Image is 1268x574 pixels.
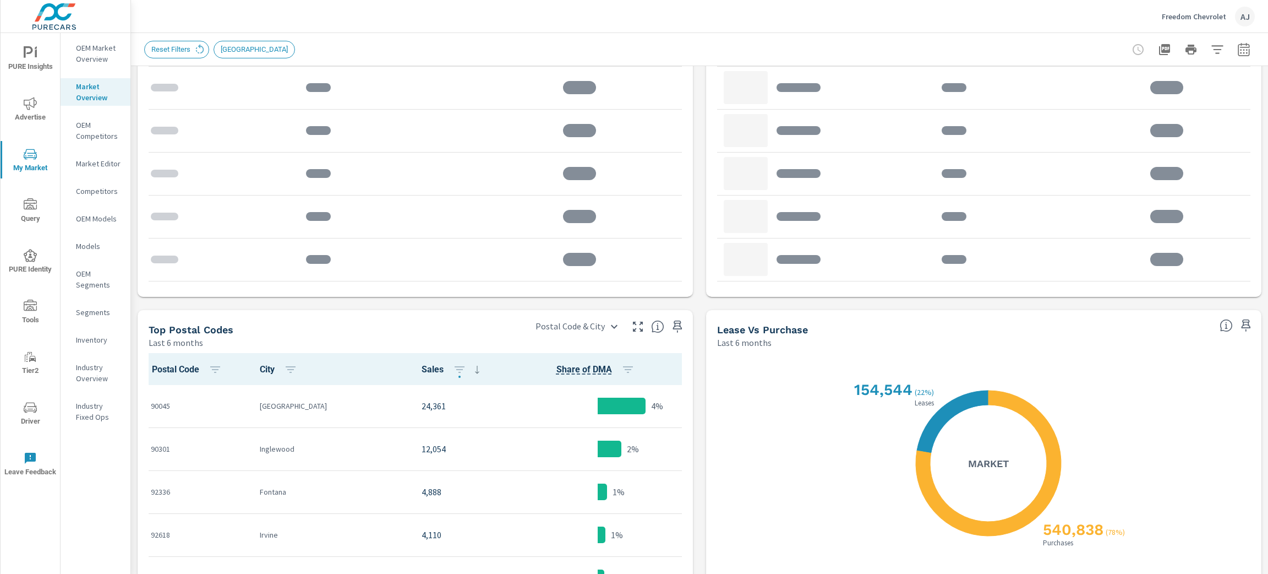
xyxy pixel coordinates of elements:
button: Apply Filters [1206,39,1228,61]
p: Inventory [76,334,122,345]
h5: Top Postal Codes [149,324,233,335]
p: OEM Market Overview [76,42,122,64]
span: Leave Feedback [4,452,57,479]
p: 1% [611,528,623,541]
p: 92336 [151,486,242,497]
span: Save this to your personalized report [1237,317,1255,334]
p: Industry Overview [76,362,122,384]
p: OEM Segments [76,268,122,290]
p: Purchases [1041,539,1075,546]
div: Inventory [61,332,130,348]
p: Market Overview [76,81,122,103]
p: 4,110 [422,528,498,541]
button: Print Report [1180,39,1202,61]
span: Top Postal Codes shows you how you rank, in terms of sales, to other dealerships in your market. ... [651,320,664,333]
p: Last 6 months [149,336,203,349]
p: 4,888 [422,485,498,499]
span: Share of DMA [556,363,639,376]
p: [GEOGRAPHIC_DATA] [260,400,404,411]
span: Sales [422,363,484,376]
span: Tools [4,300,57,327]
p: Industry Fixed Ops [76,400,122,423]
h2: 540,838 [1041,521,1103,539]
p: OEM Models [76,213,122,224]
p: Market Editor [76,158,122,169]
span: City [260,363,302,376]
p: Irvine [260,529,404,540]
span: Save this to your personalized report [669,318,686,335]
span: Tier2 [4,350,57,377]
div: Industry Overview [61,359,130,387]
div: AJ [1235,7,1255,26]
p: Models [76,241,122,252]
div: Market Overview [61,78,130,106]
button: "Export Report to PDF" [1154,39,1176,61]
div: OEM Models [61,210,130,227]
p: 2% [627,442,639,456]
p: 90301 [151,443,242,454]
div: Segments [61,304,130,321]
p: Segments [76,307,122,318]
span: PURE Identity [4,249,57,276]
span: Understand how shoppers are deciding to purchase vehicles. Sales data is based off market registr... [1220,319,1233,332]
p: Last 6 months [717,336,772,349]
div: OEM Segments [61,266,130,293]
p: OEM Competitors [76,120,122,142]
p: Inglewood [260,443,404,454]
div: Postal Code & City [529,317,625,336]
span: Advertise [4,97,57,124]
p: Freedom Chevrolet [1162,12,1226,21]
p: 1% [613,485,625,499]
div: OEM Competitors [61,117,130,144]
span: My Market [4,148,57,175]
p: 92618 [151,529,242,540]
div: nav menu [1,33,60,489]
p: 90045 [151,400,242,411]
span: Driver [4,401,57,428]
button: Make Fullscreen [629,318,647,335]
div: Industry Fixed Ops [61,398,130,425]
p: 4% [651,399,663,413]
p: Leases [912,399,936,407]
div: Competitors [61,183,130,199]
p: 24,361 [422,399,498,413]
span: Postal Code [152,363,226,376]
div: Models [61,238,130,254]
p: ( 22% ) [915,387,936,397]
div: Reset Filters [144,41,209,58]
p: Fontana [260,486,404,497]
span: PURE Insights [4,46,57,73]
button: Select Date Range [1233,39,1255,61]
h5: Market [968,457,1009,470]
div: OEM Market Overview [61,40,130,67]
h2: 154,544 [852,381,912,399]
p: ( 78% ) [1106,527,1127,537]
p: 12,054 [422,442,498,456]
h5: Lease vs Purchase [717,324,808,335]
span: Postal Code Sales / Total Market Sales. [556,363,612,376]
span: Reset Filters [145,45,197,53]
span: [GEOGRAPHIC_DATA] [214,45,294,53]
p: Competitors [76,186,122,197]
div: Market Editor [61,155,130,172]
span: Query [4,198,57,225]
